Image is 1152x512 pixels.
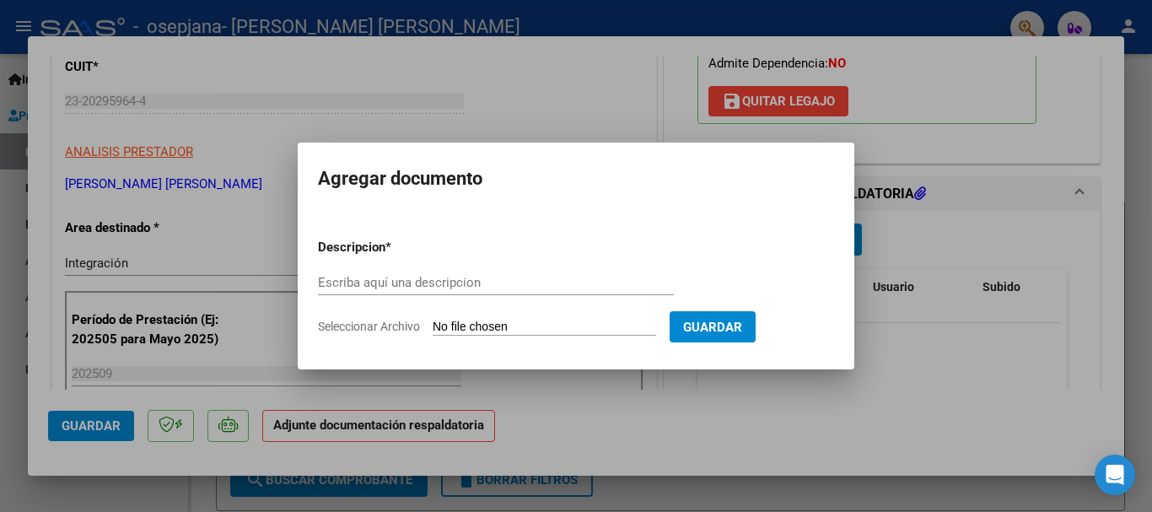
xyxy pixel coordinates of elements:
button: Guardar [670,311,756,342]
span: Seleccionar Archivo [318,320,420,333]
span: Guardar [683,320,742,335]
p: Descripcion [318,238,473,257]
div: Open Intercom Messenger [1095,455,1135,495]
h2: Agregar documento [318,163,834,195]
